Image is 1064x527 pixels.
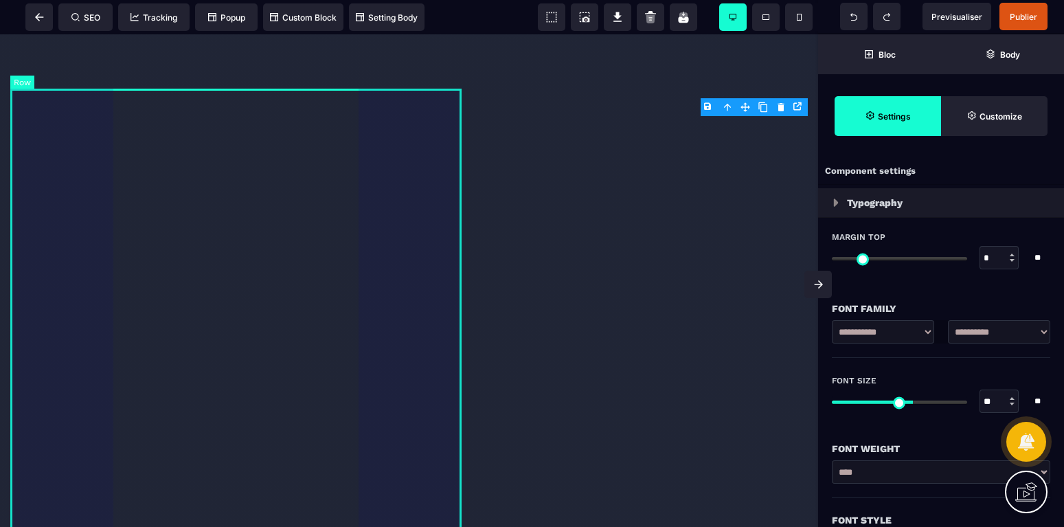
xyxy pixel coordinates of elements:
span: Margin Top [832,232,885,243]
span: Previsualiser [931,12,982,22]
span: Open Style Manager [941,96,1048,136]
span: Publier [1010,12,1037,22]
div: Font Family [832,300,1050,317]
p: Typography [847,194,903,211]
strong: Body [1000,49,1020,60]
div: Font Weight [832,440,1050,457]
span: SEO [71,12,100,23]
span: View components [538,3,565,31]
span: Custom Block [270,12,337,23]
div: Component settings [818,158,1064,185]
strong: Bloc [879,49,896,60]
span: Tracking [131,12,177,23]
span: Settings [835,96,941,136]
span: Setting Body [356,12,418,23]
div: Open the link Modal [790,99,808,114]
span: Open Layer Manager [941,34,1064,74]
strong: Settings [878,111,911,122]
span: Open Blocks [818,34,941,74]
span: Popup [208,12,245,23]
span: Preview [922,3,991,30]
span: Screenshot [571,3,598,31]
strong: Customize [980,111,1022,122]
span: Font Size [832,375,876,386]
img: loading [833,199,839,207]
